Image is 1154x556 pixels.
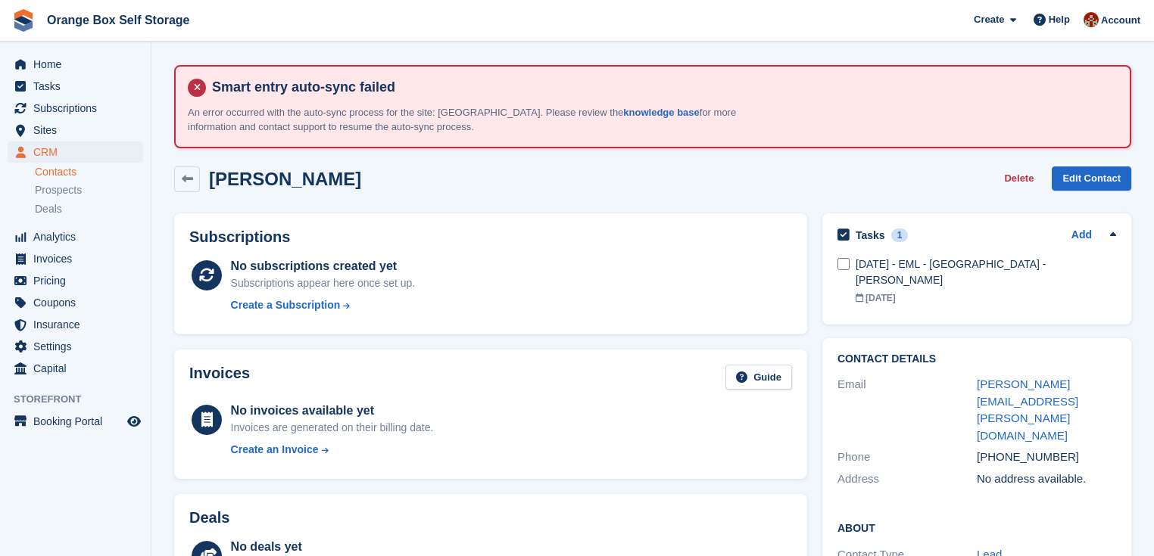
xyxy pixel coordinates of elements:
span: Booking Portal [33,411,124,432]
a: Create a Subscription [231,297,416,313]
span: Coupons [33,292,124,313]
div: Email [837,376,977,444]
div: Phone [837,449,977,466]
p: An error occurred with the auto-sync process for the site: [GEOGRAPHIC_DATA]. Please review the f... [188,105,756,135]
span: Deals [35,202,62,216]
span: Settings [33,336,124,357]
a: Deals [35,201,143,217]
a: menu [8,226,143,247]
h2: Invoices [189,365,250,390]
a: Guide [725,365,792,390]
span: Storefront [14,392,151,407]
a: Edit Contact [1052,166,1131,191]
div: No subscriptions created yet [231,257,416,275]
div: Address [837,471,977,488]
a: menu [8,270,143,291]
a: [PERSON_NAME][EMAIL_ADDRESS][PERSON_NAME][DOMAIN_NAME] [977,377,1078,442]
img: Wayne Ball [1084,12,1099,27]
span: Account [1101,13,1140,28]
a: menu [8,248,143,269]
span: Pricing [33,270,124,291]
a: Orange Box Self Storage [41,8,196,33]
div: [DATE] - EML - [GEOGRAPHIC_DATA] - [PERSON_NAME] [856,256,1116,288]
span: Invoices [33,248,124,269]
div: No address available. [977,471,1116,488]
a: menu [8,54,143,75]
a: Create an Invoice [231,442,434,458]
a: menu [8,76,143,97]
a: menu [8,358,143,379]
span: Capital [33,358,124,379]
a: menu [8,336,143,357]
div: No deals yet [231,538,548,556]
div: Invoices are generated on their billing date. [231,420,434,436]
h2: Tasks [856,228,885,242]
a: menu [8,292,143,313]
span: Analytics [33,226,124,247]
div: [DATE] [856,291,1116,305]
span: Prospects [35,183,82,197]
a: menu [8,411,143,432]
a: Contacts [35,165,143,179]
div: No invoices available yet [231,402,434,420]
span: Insurance [33,314,124,335]
a: Add [1071,227,1092,244]
span: Home [33,54,124,75]
h2: Subscriptions [189,228,792,246]
span: Sites [33,120,124,141]
div: [PHONE_NUMBER] [977,449,1116,466]
a: Prospects [35,182,143,198]
div: Create an Invoice [231,442,319,458]
a: [DATE] - EML - [GEOGRAPHIC_DATA] - [PERSON_NAME] [DATE] [856,249,1116,312]
a: Preview store [125,412,143,430]
h2: Deals [189,509,229,526]
h2: Contact Details [837,353,1116,365]
div: Create a Subscription [231,297,341,313]
h2: About [837,520,1116,535]
img: stora-icon-8386f47178a22dfd0bd8f6a31ec36ba5ce8667c1dd55bd0f319d3a0aa187defe.svg [12,9,35,32]
span: Subscriptions [33,98,124,119]
a: menu [8,98,143,119]
div: 1 [891,228,909,242]
button: Delete [998,166,1040,191]
a: menu [8,141,143,163]
span: Tasks [33,76,124,97]
span: CRM [33,141,124,163]
a: menu [8,120,143,141]
h2: [PERSON_NAME] [209,169,361,189]
h4: Smart entry auto-sync failed [206,79,1118,96]
div: Subscriptions appear here once set up. [231,275,416,291]
span: Help [1049,12,1070,27]
a: knowledge base [623,107,699,118]
span: Create [974,12,1004,27]
a: menu [8,314,143,335]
